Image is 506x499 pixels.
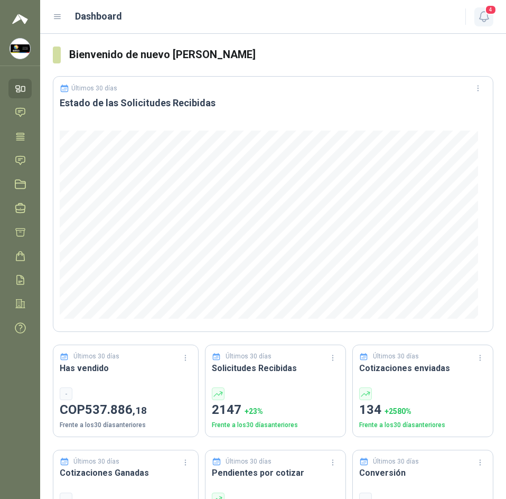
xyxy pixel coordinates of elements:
[60,387,72,400] div: -
[60,400,192,420] p: COP
[373,457,419,467] p: Últimos 30 días
[60,420,192,430] p: Frente a los 30 días anteriores
[359,400,486,420] p: 134
[60,97,486,109] h3: Estado de las Solicitudes Recibidas
[60,466,192,479] h3: Cotizaciones Ganadas
[133,404,147,417] span: ,18
[75,9,122,24] h1: Dashboard
[385,407,411,415] span: + 2580 %
[474,7,493,26] button: 4
[212,362,339,375] h3: Solicitudes Recibidas
[71,85,117,92] p: Últimos 30 días
[10,39,30,59] img: Company Logo
[69,47,493,63] h3: Bienvenido de nuevo [PERSON_NAME]
[73,352,119,362] p: Últimos 30 días
[359,466,486,479] h3: Conversión
[212,466,339,479] h3: Pendientes por cotizar
[226,457,271,467] p: Últimos 30 días
[12,13,28,25] img: Logo peakr
[60,362,192,375] h3: Has vendido
[85,402,147,417] span: 537.886
[226,352,271,362] p: Últimos 30 días
[212,400,339,420] p: 2147
[373,352,419,362] p: Últimos 30 días
[212,420,339,430] p: Frente a los 30 días anteriores
[245,407,263,415] span: + 23 %
[485,5,496,15] span: 4
[359,420,486,430] p: Frente a los 30 días anteriores
[359,362,486,375] h3: Cotizaciones enviadas
[73,457,119,467] p: Últimos 30 días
